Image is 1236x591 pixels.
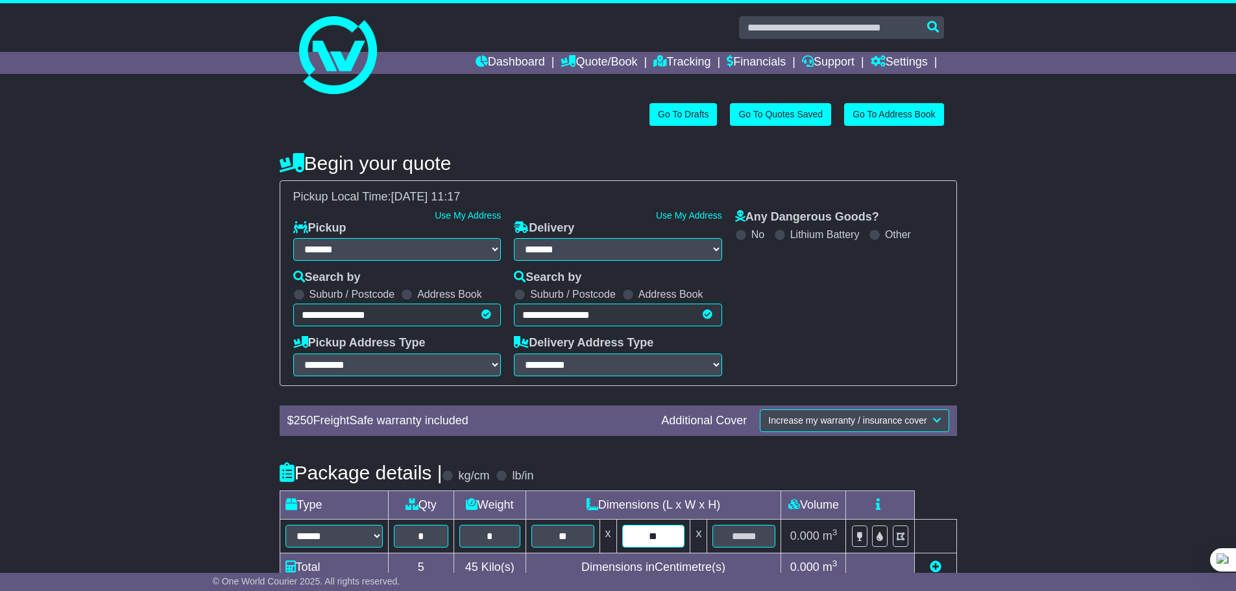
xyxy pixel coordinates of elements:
[802,52,854,74] a: Support
[832,527,838,537] sup: 3
[293,221,346,235] label: Pickup
[514,221,574,235] label: Delivery
[213,576,400,586] span: © One World Courier 2025. All rights reserved.
[280,152,957,174] h4: Begin your quote
[526,490,781,519] td: Dimensions (L x W x H)
[435,210,501,221] a: Use My Address
[751,228,764,241] label: No
[781,490,846,519] td: Volume
[823,561,838,573] span: m
[653,52,710,74] a: Tracking
[514,271,581,285] label: Search by
[476,52,545,74] a: Dashboard
[735,210,879,224] label: Any Dangerous Goods?
[514,336,653,350] label: Delivery Address Type
[768,415,927,426] span: Increase my warranty / insurance cover
[458,469,489,483] label: kg/cm
[280,553,388,581] td: Total
[844,103,943,126] a: Go To Address Book
[388,490,454,519] td: Qty
[832,559,838,568] sup: 3
[530,288,616,300] label: Suburb / Postcode
[293,336,426,350] label: Pickup Address Type
[638,288,703,300] label: Address Book
[730,103,831,126] a: Go To Quotes Saved
[454,553,526,581] td: Kilo(s)
[690,519,707,553] td: x
[293,271,361,285] label: Search by
[656,210,722,221] a: Use My Address
[649,103,717,126] a: Go To Drafts
[561,52,637,74] a: Quote/Book
[280,462,442,483] h4: Package details |
[512,469,533,483] label: lb/in
[417,288,482,300] label: Address Book
[760,409,949,432] button: Increase my warranty / insurance cover
[465,561,478,573] span: 45
[871,52,928,74] a: Settings
[287,190,950,204] div: Pickup Local Time:
[823,529,838,542] span: m
[281,414,655,428] div: $ FreightSafe warranty included
[790,529,819,542] span: 0.000
[454,490,526,519] td: Weight
[309,288,395,300] label: Suburb / Postcode
[930,561,941,573] a: Add new item
[600,519,616,553] td: x
[391,190,461,203] span: [DATE] 11:17
[294,414,313,427] span: 250
[790,561,819,573] span: 0.000
[388,553,454,581] td: 5
[790,228,860,241] label: Lithium Battery
[526,553,781,581] td: Dimensions in Centimetre(s)
[885,228,911,241] label: Other
[280,490,388,519] td: Type
[727,52,786,74] a: Financials
[655,414,753,428] div: Additional Cover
